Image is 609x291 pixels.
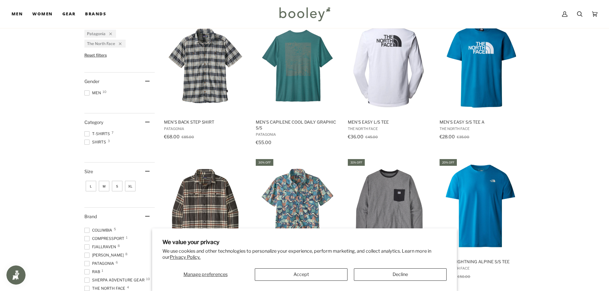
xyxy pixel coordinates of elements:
[105,31,112,36] div: Remove filter: Patagonia
[118,244,120,247] span: 8
[99,181,109,191] span: Size: M
[84,277,146,283] span: Sherpa Adventure Gear
[127,286,129,289] span: 4
[183,272,228,277] span: Manage preferences
[164,126,247,131] span: Patagonia
[439,158,523,287] a: Men's Lightning Alpine S/S Tee
[102,269,103,272] span: 1
[164,119,247,125] span: Men's Back Step Shirt
[84,79,99,84] span: Gender
[125,252,128,256] span: 8
[84,131,112,137] span: T-Shirts
[85,11,106,17] span: Brands
[84,214,97,219] span: Brand
[163,24,248,109] img: Patagonia Men's Back Step Shirt Sunlight / New Navy - Booley Galway
[116,261,118,264] span: 6
[84,252,126,258] span: [PERSON_NAME]
[365,135,378,139] span: €45.00
[84,261,116,266] span: Patagonia
[103,90,106,93] span: 10
[125,181,136,191] span: Size: XL
[163,158,248,287] a: Men's Fjord Flannel Shirt
[440,134,455,139] span: €28.00
[348,159,365,166] div: 31% off
[164,134,180,139] span: €68.00
[84,244,118,250] span: Fjallraven
[255,19,340,147] a: Men's Capilene Cool Daily Graphic S/S
[114,227,116,231] span: 5
[170,254,200,260] a: Privacy Policy.
[6,265,26,285] iframe: Button to open loyalty program pop-up
[439,19,523,147] a: Men's Easy S/S Tee A
[86,181,96,191] span: Size: L
[126,236,128,239] span: 1
[115,41,121,46] div: Remove filter: The North Face
[84,236,126,241] span: COMPRESSPORT
[62,11,76,17] span: Gear
[162,248,447,260] p: We use cookies and other technologies to personalize your experience, perform marketing, and coll...
[255,24,340,109] img: Patagonia Men's Capilene Cool Daily Graphic S/S Strataspire / Wetland Blue X-Dye - Booley Galway
[348,126,431,131] span: The North Face
[347,164,432,249] img: Patagonia L/S Shop Sticker Pocket Responsibili-Tee Gravel Heather - Booley Galway
[256,132,339,137] span: Patagonia
[439,164,523,249] img: The North Face Men's Lightning Alpine S/S Tee Skyline Blue - Booley Galway
[108,139,110,142] span: 3
[256,140,271,145] span: €55.00
[255,164,340,249] img: Patagonia Men's Go To Shirt Swallowtail Geo / Still Blue - Booley Galway
[256,119,339,131] span: Men's Capilene Cool Daily Graphic S/S
[256,159,273,166] div: 30% off
[440,119,522,125] span: Men's Easy S/S Tee A
[348,134,363,139] span: €36.00
[347,158,432,287] a: Men's L/S Shop Sticker Pocket Responsibili-Tee
[354,268,447,281] button: Decline
[347,19,432,147] a: Men's Easy L/S Tee
[12,11,23,17] span: Men
[163,164,248,249] img: Patagonia Men's Fjord Flannel Shirt Catch / Ink Black - Booley Galway
[163,19,248,147] a: Men's Back Step Shirt
[347,24,432,109] img: The North Face Men's Easy L/S Tee TNF White - Booley Galway
[162,239,447,245] h2: We value your privacy
[112,181,122,191] span: Size: S
[84,227,114,233] span: Columbia
[440,159,457,166] div: 20% off
[84,90,103,96] span: Men
[277,5,332,23] img: Booley
[146,277,150,280] span: 10
[87,41,115,46] span: The North Face
[84,169,93,174] span: Size
[440,266,522,271] span: The North Face
[255,158,340,287] a: Men's Go To Shirt
[440,259,522,264] span: Men's Lightning Alpine S/S Tee
[84,139,108,145] span: Shirts
[348,119,431,125] span: Men's Easy L/S Tee
[112,131,113,134] span: 7
[457,135,469,139] span: €35.00
[84,119,103,125] span: Category
[182,135,194,139] span: €85.00
[32,11,52,17] span: Women
[87,31,105,36] span: Patagonia
[255,268,347,281] button: Accept
[162,268,248,281] button: Manage preferences
[440,126,522,131] span: The North Face
[84,53,155,57] li: Reset filters
[84,53,107,57] span: Reset filters
[84,269,102,275] span: Rab
[457,274,470,279] span: €50.00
